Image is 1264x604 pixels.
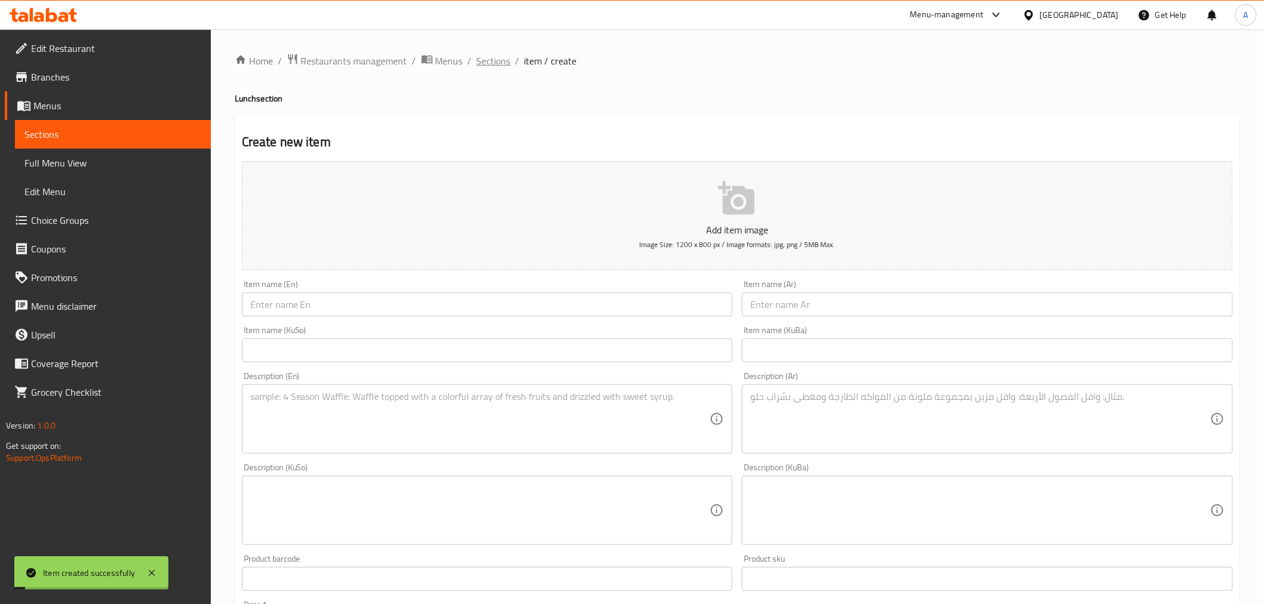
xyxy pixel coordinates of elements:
span: Edit Restaurant [31,41,201,56]
a: Coverage Report [5,349,211,378]
a: Grocery Checklist [5,378,211,406]
div: Item created successfully [43,566,135,580]
span: item / create [524,54,577,68]
span: Coverage Report [31,356,201,371]
h2: Create new item [242,133,1233,151]
a: Home [235,54,273,68]
a: Full Menu View [15,149,211,177]
span: Menus [435,54,463,68]
li: / [468,54,472,68]
p: Add item image [260,223,1214,237]
div: Menu-management [910,8,984,22]
span: Restaurants management [301,54,407,68]
span: Full Menu View [24,156,201,170]
a: Sections [15,120,211,149]
span: Image Size: 1200 x 800 px / Image formats: jpg, png / 5MB Max. [640,238,835,251]
a: Upsell [5,321,211,349]
span: A [1244,8,1248,21]
span: Choice Groups [31,213,201,227]
li: / [516,54,520,68]
span: Grocery Checklist [31,385,201,399]
a: Choice Groups [5,206,211,235]
h4: Lunch section [235,93,1240,104]
a: Promotions [5,263,211,292]
a: Restaurants management [287,53,407,69]
span: Version: [6,418,35,433]
input: Please enter product sku [742,567,1233,591]
input: Please enter product barcode [242,567,733,591]
span: Sections [24,127,201,141]
span: Get support on: [6,438,61,454]
a: Menu disclaimer [5,292,211,321]
button: Add item imageImage Size: 1200 x 800 px / Image formats: jpg, png / 5MB Max. [242,161,1233,270]
a: Edit Menu [15,177,211,206]
li: / [278,54,282,68]
span: Menu disclaimer [31,299,201,313]
span: Branches [31,70,201,84]
span: Edit Menu [24,184,201,199]
input: Enter name En [242,292,733,316]
a: Support.OpsPlatform [6,450,82,466]
a: Edit Restaurant [5,34,211,63]
span: 1.0.0 [37,418,56,433]
input: Enter name KuBa [742,338,1233,362]
input: Enter name KuSo [242,338,733,362]
a: Menus [5,91,211,120]
span: Upsell [31,328,201,342]
nav: breadcrumb [235,53,1240,69]
a: Coupons [5,235,211,263]
a: Sections [477,54,511,68]
span: Coupons [31,242,201,256]
div: [GEOGRAPHIC_DATA] [1040,8,1119,21]
span: Menus [33,98,201,113]
span: Promotions [31,270,201,285]
input: Enter name Ar [742,292,1233,316]
li: / [412,54,416,68]
a: Menus [421,53,463,69]
a: Branches [5,63,211,91]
